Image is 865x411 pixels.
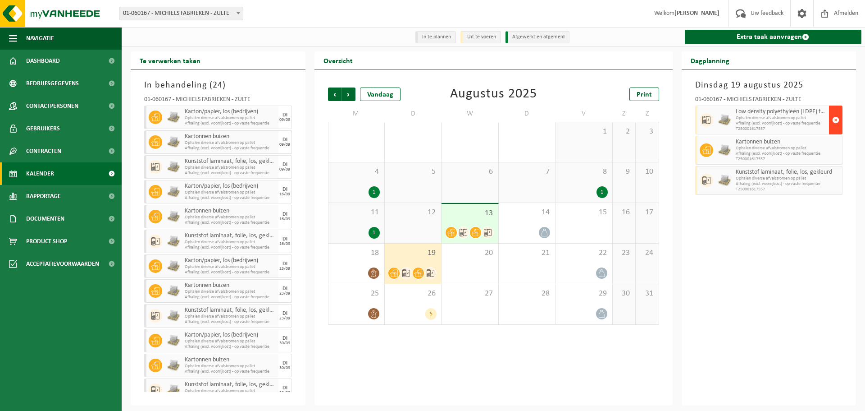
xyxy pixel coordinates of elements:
span: Afhaling (excl. voorrijkost) - op vaste frequentie [185,146,276,151]
img: LP-PA-00000-WDN-11 [167,160,180,174]
span: Kunststof laminaat, folie, los, gekleurd [185,158,276,165]
span: 26 [389,289,437,299]
span: Afhaling (excl. voorrijkost) - op vaste frequentie [185,295,276,300]
div: 09/09 [279,167,290,172]
span: Ophalen diverse afvalstromen op pallet [185,339,276,344]
span: Ophalen diverse afvalstromen op pallet [736,115,827,121]
span: 3 [640,127,654,137]
td: Z [613,106,636,122]
div: DI [282,162,287,167]
span: 27 [446,289,493,299]
div: 01-060167 - MICHIELS FABRIEKEN - ZULTE [695,97,843,106]
div: 30/09 [279,366,290,370]
span: Kunststof laminaat, folie, los, gekleurd [185,232,276,240]
div: DI [282,336,287,341]
span: Karton/papier, los (bedrijven) [185,332,276,339]
span: Karton/papier, los (bedrijven) [185,183,276,190]
img: LP-PA-00000-WDN-11 [167,185,180,199]
li: In te plannen [415,31,456,43]
span: Vorige [328,88,341,101]
img: LP-PA-00000-WDN-11 [167,235,180,248]
span: Kunststof laminaat, folie, los, gekleurd [736,169,840,176]
span: Afhaling (excl. voorrijkost) - op vaste frequentie [736,181,840,187]
span: 31 [640,289,654,299]
span: 19 [389,248,437,258]
div: 23/09 [279,316,290,321]
span: 01-060167 - MICHIELS FABRIEKEN - ZULTE [119,7,243,20]
span: Kartonnen buizen [736,139,840,146]
span: 11 [333,208,380,217]
img: LP-PA-00000-WDN-11 [167,334,180,347]
span: Rapportage [26,185,61,208]
span: 30 [617,289,631,299]
img: LP-PA-00000-WDN-11 [167,135,180,149]
td: W [442,106,498,122]
a: Extra taak aanvragen [685,30,862,44]
span: 1 [560,127,607,137]
span: Ophalen diverse afvalstromen op pallet [185,115,276,121]
div: DI [282,286,287,291]
div: 16/09 [279,192,290,197]
span: 23 [617,248,631,258]
span: 18 [333,248,380,258]
h2: Overzicht [314,51,362,69]
div: 30/09 [279,391,290,395]
span: Dashboard [26,50,60,72]
div: 16/09 [279,242,290,246]
td: D [499,106,555,122]
span: Afhaling (excl. voorrijkost) - op vaste frequentie [185,195,276,201]
h2: Dagplanning [682,51,738,69]
li: Uit te voeren [460,31,501,43]
span: Afhaling (excl. voorrijkost) - op vaste frequentie [185,344,276,350]
div: 23/09 [279,291,290,296]
img: LP-PA-00000-WDN-11 [167,284,180,298]
span: T250001617557 [736,187,840,192]
div: 09/09 [279,118,290,122]
span: Afhaling (excl. voorrijkost) - op vaste frequentie [185,319,276,325]
span: Ophalen diverse afvalstromen op pallet [185,215,276,220]
span: Karton/papier, los (bedrijven) [185,108,276,115]
strong: [PERSON_NAME] [674,10,719,17]
span: Print [637,91,652,98]
span: Ophalen diverse afvalstromen op pallet [185,364,276,369]
span: Ophalen diverse afvalstromen op pallet [185,240,276,245]
span: Ophalen diverse afvalstromen op pallet [185,165,276,171]
td: Z [636,106,659,122]
span: Gebruikers [26,117,60,140]
span: Contactpersonen [26,95,78,117]
span: Karton/papier, los (bedrijven) [185,257,276,264]
span: Afhaling (excl. voorrijkost) - op vaste frequentie [185,369,276,374]
span: 21 [503,248,551,258]
div: 1 [369,186,380,198]
span: 9 [617,167,631,177]
span: 6 [446,167,493,177]
span: Kartonnen buizen [185,282,276,289]
li: Afgewerkt en afgemeld [505,31,569,43]
span: T250001617557 [736,157,840,162]
span: Ophalen diverse afvalstromen op pallet [736,146,840,151]
span: Ophalen diverse afvalstromen op pallet [185,314,276,319]
span: Ophalen diverse afvalstromen op pallet [185,289,276,295]
span: 10 [640,167,654,177]
span: Kartonnen buizen [185,356,276,364]
span: Volgende [342,88,355,101]
span: Afhaling (excl. voorrijkost) - op vaste frequentie [185,171,276,176]
span: Kunststof laminaat, folie, los, gekleurd [185,381,276,388]
div: DI [282,137,287,143]
span: Ophalen diverse afvalstromen op pallet [185,140,276,146]
div: DI [282,311,287,316]
span: Afhaling (excl. voorrijkost) - op vaste frequentie [185,245,276,250]
span: Acceptatievoorwaarden [26,253,99,275]
span: 25 [333,289,380,299]
span: Afhaling (excl. voorrijkost) - op vaste frequentie [736,151,840,157]
img: LP-PA-00000-WDN-11 [718,174,731,187]
div: 1 [596,186,608,198]
span: Ophalen diverse afvalstromen op pallet [736,176,840,181]
span: Kartonnen buizen [185,208,276,215]
div: 16/09 [279,217,290,222]
div: 23/09 [279,267,290,271]
div: DI [282,112,287,118]
h3: Dinsdag 19 augustus 2025 [695,79,843,92]
span: Ophalen diverse afvalstromen op pallet [185,190,276,195]
div: DI [282,360,287,366]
